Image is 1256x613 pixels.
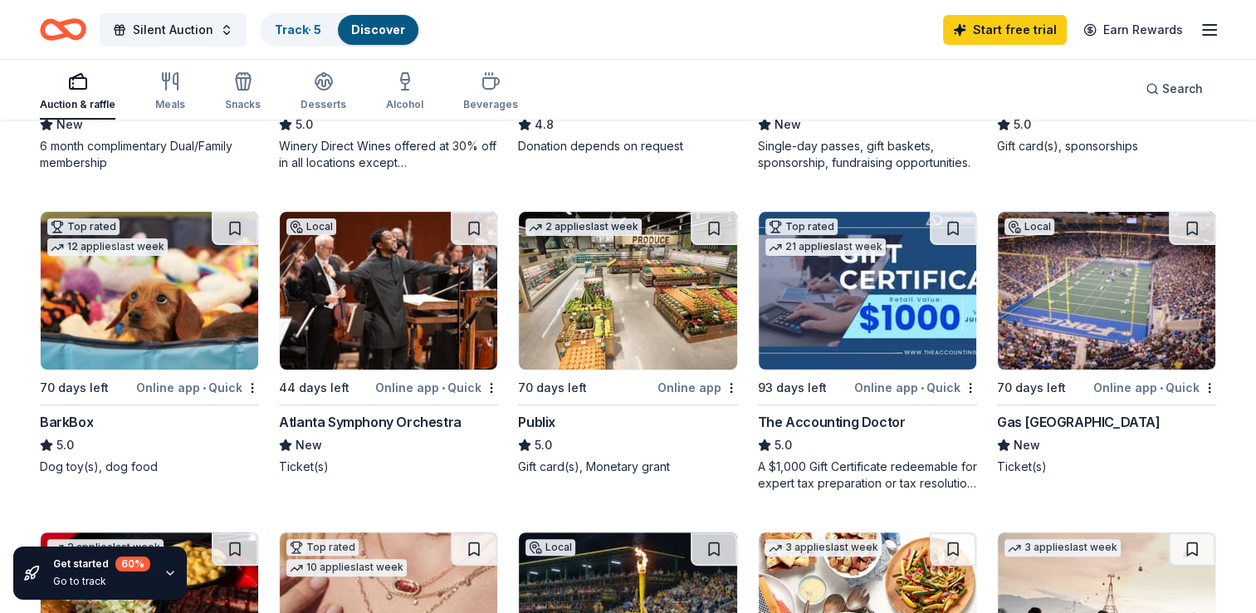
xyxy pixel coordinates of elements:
[758,412,906,432] div: The Accounting Doctor
[203,381,206,395] span: •
[279,211,498,475] a: Image for Atlanta Symphony OrchestraLocal44 days leftOnline app•QuickAtlanta Symphony OrchestraNe...
[53,557,150,571] div: Get started
[301,65,346,120] button: Desserts
[1073,15,1193,45] a: Earn Rewards
[40,211,259,475] a: Image for BarkBoxTop rated12 applieslast week70 days leftOnline app•QuickBarkBox5.0Dog toy(s), do...
[286,559,407,576] div: 10 applies last week
[463,98,518,111] div: Beverages
[47,218,120,235] div: Top rated
[286,218,336,235] div: Local
[518,211,737,475] a: Image for Publix2 applieslast week70 days leftOnline appPublix5.0Gift card(s), Monetary grant
[56,435,74,455] span: 5.0
[1093,377,1216,398] div: Online app Quick
[758,459,977,492] div: A $1,000 Gift Certificate redeemable for expert tax preparation or tax resolution services—recipi...
[375,377,498,398] div: Online app Quick
[1160,381,1163,395] span: •
[279,412,462,432] div: Atlanta Symphony Orchestra
[47,238,168,256] div: 12 applies last week
[275,22,321,37] a: Track· 5
[775,435,792,455] span: 5.0
[279,378,349,398] div: 44 days left
[260,13,420,47] button: Track· 5Discover
[115,557,150,571] div: 60 %
[136,377,259,398] div: Online app Quick
[40,138,259,171] div: 6 month complimentary Dual/Family membership
[40,65,115,120] button: Auction & raffle
[296,115,313,135] span: 5.0
[535,435,552,455] span: 5.0
[657,377,738,398] div: Online app
[386,98,423,111] div: Alcohol
[854,377,977,398] div: Online app Quick
[301,98,346,111] div: Desserts
[280,212,497,370] img: Image for Atlanta Symphony Orchestra
[518,412,555,432] div: Publix
[1004,218,1054,235] div: Local
[1132,72,1216,105] button: Search
[525,218,642,236] div: 2 applies last week
[133,20,213,40] span: Silent Auction
[41,212,258,370] img: Image for BarkBox
[40,378,109,398] div: 70 days left
[56,115,83,135] span: New
[1162,79,1203,99] span: Search
[943,15,1067,45] a: Start free trial
[40,412,93,432] div: BarkBox
[279,138,498,171] div: Winery Direct Wines offered at 30% off in all locations except [GEOGRAPHIC_DATA], [GEOGRAPHIC_DAT...
[279,459,498,475] div: Ticket(s)
[225,98,261,111] div: Snacks
[40,459,259,475] div: Dog toy(s), dog food
[758,211,977,492] a: Image for The Accounting DoctorTop rated21 applieslast week93 days leftOnline app•QuickThe Accoun...
[518,459,737,475] div: Gift card(s), Monetary grant
[997,211,1216,475] a: Image for Gas South DistrictLocal70 days leftOnline app•QuickGas [GEOGRAPHIC_DATA]NewTicket(s)
[1014,115,1031,135] span: 5.0
[759,212,976,370] img: Image for The Accounting Doctor
[463,65,518,120] button: Beverages
[758,138,977,171] div: Single-day passes, gift baskets, sponsorship, fundraising opportunities.
[518,378,587,398] div: 70 days left
[518,138,737,154] div: Donation depends on request
[286,539,359,556] div: Top rated
[442,381,445,395] span: •
[758,378,827,398] div: 93 days left
[386,65,423,120] button: Alcohol
[997,378,1066,398] div: 70 days left
[351,22,405,37] a: Discover
[100,13,247,47] button: Silent Auction
[775,115,801,135] span: New
[998,212,1215,370] img: Image for Gas South District
[40,10,86,49] a: Home
[40,98,115,111] div: Auction & raffle
[519,212,736,370] img: Image for Publix
[535,115,554,135] span: 4.8
[296,435,322,455] span: New
[53,575,150,588] div: Go to track
[1014,435,1040,455] span: New
[997,412,1161,432] div: Gas [GEOGRAPHIC_DATA]
[765,539,882,557] div: 3 applies last week
[155,65,185,120] button: Meals
[155,98,185,111] div: Meals
[765,238,886,256] div: 21 applies last week
[525,539,575,556] div: Local
[1004,539,1121,557] div: 3 applies last week
[997,138,1216,154] div: Gift card(s), sponsorships
[765,218,838,235] div: Top rated
[225,65,261,120] button: Snacks
[997,459,1216,475] div: Ticket(s)
[921,381,924,395] span: •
